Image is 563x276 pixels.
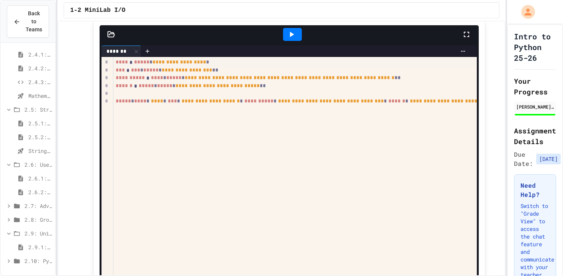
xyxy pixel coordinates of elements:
[514,125,556,147] h2: Assignment Details
[25,216,52,224] span: 2.8: Group Project - Mad Libs
[28,147,52,155] span: String Operators - Quiz
[70,6,125,15] span: 1-2 MiniLab I/O
[28,119,52,127] span: 2.5.1: String Operators
[25,161,52,169] span: 2.6: User Input
[28,243,52,251] span: 2.9.1: Unit Summary
[28,78,52,86] span: 2.4.3: The World's Worst [PERSON_NAME] Market
[513,3,537,21] div: My Account
[28,50,52,58] span: 2.4.1: Mathematical Operators
[25,229,52,237] span: 2.9: Unit Summary
[7,5,49,38] button: Back to Teams
[25,202,52,210] span: 2.7: Advanced Math
[514,76,556,97] h2: Your Progress
[514,31,556,63] h1: Intro to Python 25-26
[536,154,561,164] span: [DATE]
[28,133,52,141] span: 2.5.2: Review - String Operators
[514,150,533,168] span: Due Date:
[25,257,52,265] span: 2.10: Python Fundamentals Exam
[516,103,554,110] div: [PERSON_NAME], 7
[25,106,52,114] span: 2.5: String Operators
[28,64,52,72] span: 2.4.2: Review - Mathematical Operators
[520,181,550,199] h3: Need Help?
[28,92,52,100] span: Mathematical Operators - Quiz
[28,174,52,182] span: 2.6.1: User Input
[25,10,43,34] span: Back to Teams
[28,188,52,196] span: 2.6.2: Review - User Input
